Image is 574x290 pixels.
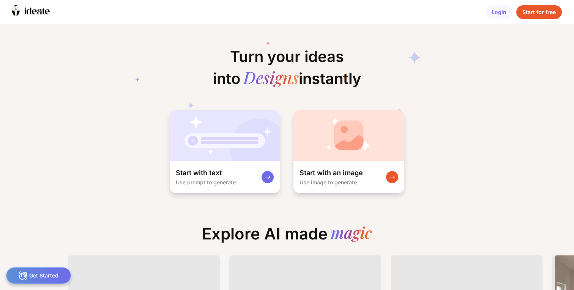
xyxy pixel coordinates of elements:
[170,110,280,161] img: startWithTextCardBg.jpg
[331,224,372,243] div: magic
[300,179,357,185] div: Use image to generate
[300,168,363,177] div: Start with an image
[6,267,71,284] div: Get Started
[516,5,562,19] div: Start for free
[293,110,404,161] img: startWithImageCardBg.jpg
[176,168,222,177] div: Start with text
[486,5,512,19] div: Login
[176,179,236,185] div: Use prompt to generate
[196,224,378,249] div: Explore AI made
